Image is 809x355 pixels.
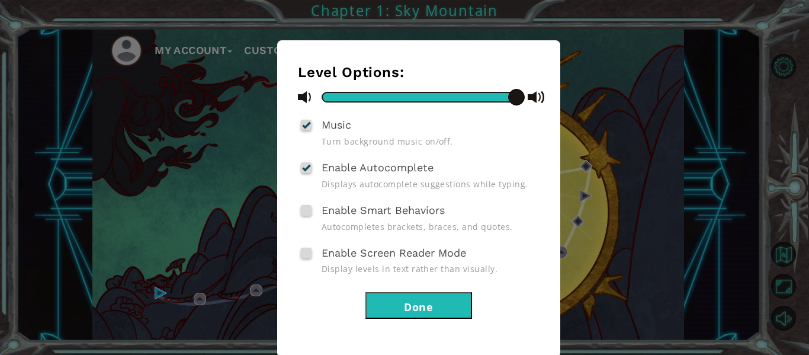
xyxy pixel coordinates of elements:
span: Display levels in text rather than visually. [322,263,540,274]
span: Turn background music on/off. [322,136,540,147]
span: Enable Screen Reader Mode [322,247,466,259]
span: Autocompletes brackets, braces, and quotes. [322,221,540,232]
button: Done [365,292,472,319]
span: Enable Autocomplete [322,161,434,174]
h3: Level Options: [298,64,540,81]
span: Enable Smart Behaviors [322,204,445,216]
span: Displays autocomplete suggestions while typing. [322,178,540,190]
span: Music [322,119,351,131]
